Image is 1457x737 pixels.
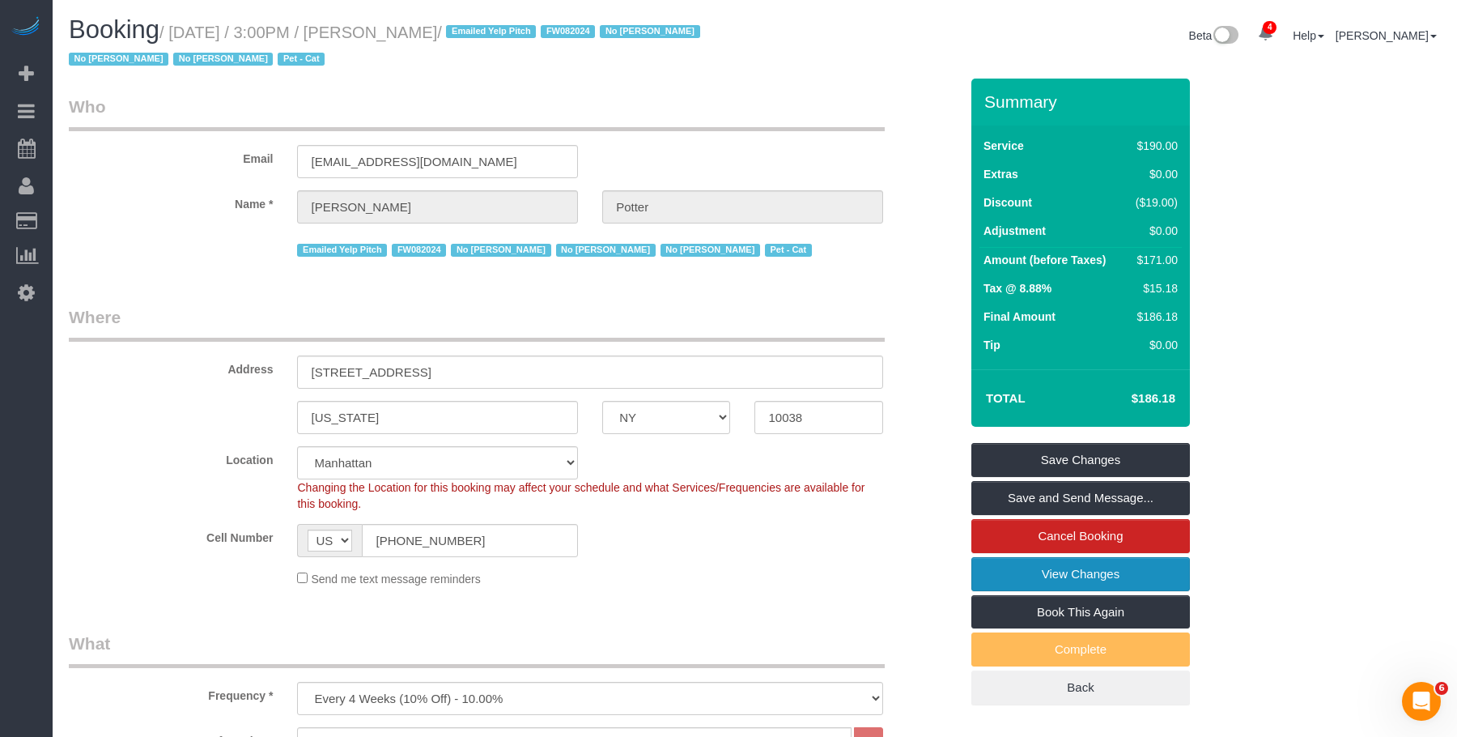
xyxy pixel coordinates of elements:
[1129,280,1178,296] div: $15.18
[69,305,885,342] legend: Where
[971,481,1190,515] a: Save and Send Message...
[69,15,159,44] span: Booking
[1129,223,1178,239] div: $0.00
[297,145,578,178] input: Email
[983,223,1046,239] label: Adjustment
[971,519,1190,553] a: Cancel Booking
[983,194,1032,211] label: Discount
[1435,682,1448,695] span: 6
[971,557,1190,591] a: View Changes
[57,682,285,704] label: Frequency *
[10,16,42,39] img: Automaid Logo
[57,524,285,546] label: Cell Number
[1129,337,1178,353] div: $0.00
[754,401,882,434] input: Zip Code
[983,337,1000,353] label: Tip
[1129,138,1178,154] div: $190.00
[984,92,1182,111] h3: Summary
[1212,26,1238,47] img: New interface
[1129,194,1178,211] div: ($19.00)
[1293,29,1324,42] a: Help
[1402,682,1441,721] iframe: Intercom live chat
[57,356,285,377] label: Address
[69,95,885,131] legend: Who
[173,53,273,66] span: No [PERSON_NAME]
[278,53,325,66] span: Pet - Cat
[57,446,285,468] label: Location
[602,190,883,224] input: Last Name
[362,524,578,557] input: Cell Number
[971,595,1190,629] a: Book This Again
[446,25,536,38] span: Emailed Yelp Pitch
[57,145,285,167] label: Email
[986,391,1026,405] strong: Total
[541,25,595,38] span: FW082024
[311,573,480,586] span: Send me text message reminders
[69,632,885,668] legend: What
[297,401,578,434] input: City
[971,443,1190,477] a: Save Changes
[600,25,699,38] span: No [PERSON_NAME]
[1129,166,1178,182] div: $0.00
[297,190,578,224] input: First Name
[392,244,446,257] span: FW082024
[1083,392,1175,406] h4: $186.18
[297,244,387,257] span: Emailed Yelp Pitch
[1336,29,1437,42] a: [PERSON_NAME]
[765,244,812,257] span: Pet - Cat
[983,280,1051,296] label: Tax @ 8.88%
[983,138,1024,154] label: Service
[983,166,1018,182] label: Extras
[556,244,656,257] span: No [PERSON_NAME]
[1250,16,1281,52] a: 4
[971,671,1190,705] a: Back
[983,309,1056,325] label: Final Amount
[1129,309,1178,325] div: $186.18
[451,244,550,257] span: No [PERSON_NAME]
[1263,21,1276,34] span: 4
[1189,29,1239,42] a: Beta
[661,244,760,257] span: No [PERSON_NAME]
[297,481,864,510] span: Changing the Location for this booking may affect your schedule and what Services/Frequencies are...
[69,53,168,66] span: No [PERSON_NAME]
[983,252,1106,268] label: Amount (before Taxes)
[57,190,285,212] label: Name *
[69,23,705,69] small: / [DATE] / 3:00PM / [PERSON_NAME]
[1129,252,1178,268] div: $171.00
